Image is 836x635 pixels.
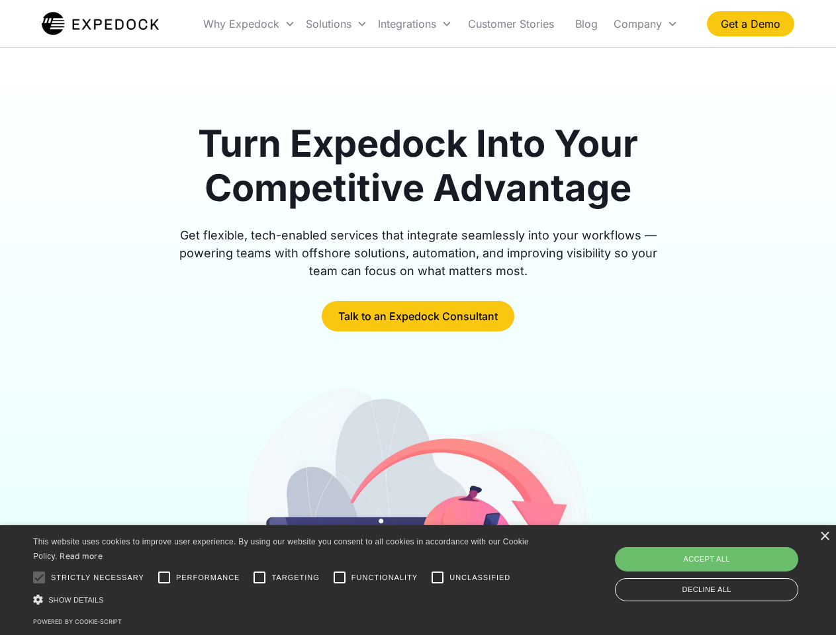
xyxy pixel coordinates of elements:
[707,11,794,36] a: Get a Demo
[457,1,565,46] a: Customer Stories
[373,1,457,46] div: Integrations
[306,17,351,30] div: Solutions
[614,17,662,30] div: Company
[271,572,319,583] span: Targeting
[51,572,144,583] span: Strictly necessary
[33,618,122,625] a: Powered by cookie-script
[449,572,510,583] span: Unclassified
[565,1,608,46] a: Blog
[48,596,104,604] span: Show details
[42,11,159,37] a: home
[301,1,373,46] div: Solutions
[33,593,534,607] div: Show details
[164,226,673,280] div: Get flexible, tech-enabled services that integrate seamlessly into your workflows — powering team...
[60,551,103,561] a: Read more
[378,17,436,30] div: Integrations
[322,301,514,331] a: Talk to an Expedock Consultant
[42,11,159,37] img: Expedock Logo
[164,122,673,210] h1: Turn Expedock Into Your Competitive Advantage
[176,572,240,583] span: Performance
[198,1,301,46] div: Why Expedock
[203,17,279,30] div: Why Expedock
[608,1,683,46] div: Company
[33,537,529,562] span: This website uses cookies to improve user experience. By using our website you consent to all coo...
[351,572,418,583] span: Functionality
[616,492,836,635] iframe: Chat Widget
